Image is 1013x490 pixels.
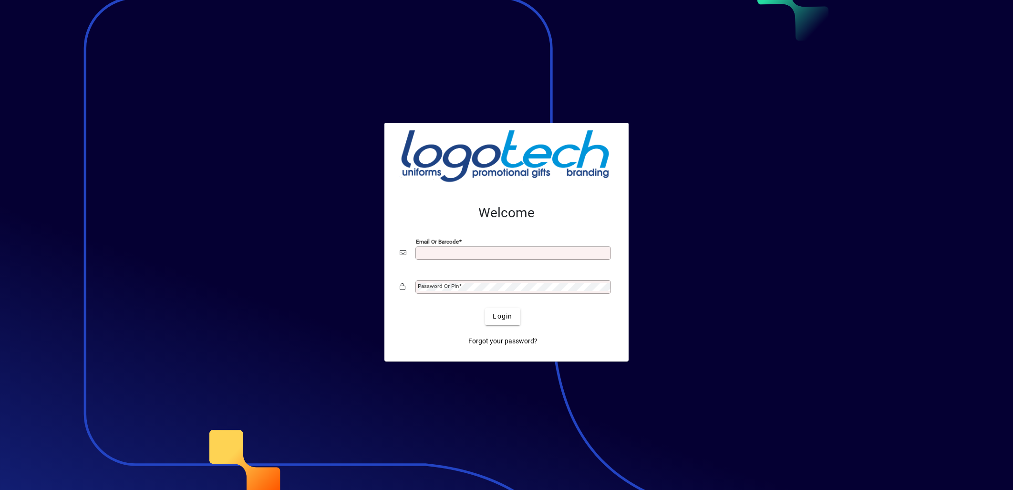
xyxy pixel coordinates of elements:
h2: Welcome [400,205,613,221]
a: Forgot your password? [465,333,541,350]
span: Login [493,311,512,321]
button: Login [485,308,520,325]
mat-label: Email or Barcode [416,238,459,245]
span: Forgot your password? [468,336,538,346]
mat-label: Password or Pin [418,283,459,289]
